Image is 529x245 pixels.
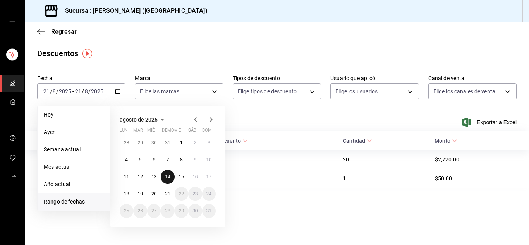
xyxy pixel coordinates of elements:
abbr: 13 de agosto de 2025 [151,174,156,180]
span: / [56,88,58,94]
button: 17 de agosto de 2025 [202,170,216,184]
abbr: 10 de agosto de 2025 [206,157,211,163]
span: Elige tipos de descuento [238,87,297,95]
span: / [50,88,52,94]
abbr: lunes [120,128,128,136]
abbr: 20 de agosto de 2025 [151,191,156,197]
input: ---- [91,88,104,94]
button: 25 de agosto de 2025 [120,204,133,218]
button: 16 de agosto de 2025 [188,170,202,184]
abbr: 5 de agosto de 2025 [139,157,142,163]
button: 4 de agosto de 2025 [120,153,133,167]
button: Regresar [37,28,77,35]
button: 5 de agosto de 2025 [133,153,147,167]
abbr: 15 de agosto de 2025 [179,174,184,180]
abbr: jueves [161,128,206,136]
abbr: 24 de agosto de 2025 [206,191,211,197]
button: 20 de agosto de 2025 [147,187,161,201]
input: -- [75,88,82,94]
button: 21 de agosto de 2025 [161,187,174,201]
span: Exportar a Excel [464,118,517,127]
button: 7 de agosto de 2025 [161,153,174,167]
h3: Sucursal: [PERSON_NAME] ([GEOGRAPHIC_DATA]) [59,6,208,15]
button: agosto de 2025 [120,115,167,124]
button: 22 de agosto de 2025 [175,187,188,201]
img: Tooltip marker [82,49,92,58]
button: 28 de agosto de 2025 [161,204,174,218]
th: Orden [191,169,338,188]
button: 27 de agosto de 2025 [147,204,161,218]
button: 31 de agosto de 2025 [202,204,216,218]
abbr: 14 de agosto de 2025 [165,174,170,180]
span: / [88,88,91,94]
span: Rango de fechas [44,198,104,206]
button: 18 de agosto de 2025 [120,187,133,201]
span: Cantidad [343,138,372,144]
abbr: 30 de agosto de 2025 [192,208,198,214]
th: Artículo [191,150,338,169]
span: Elige los usuarios [335,87,378,95]
abbr: 30 de julio de 2025 [151,140,156,146]
abbr: 29 de julio de 2025 [137,140,143,146]
abbr: 21 de agosto de 2025 [165,191,170,197]
abbr: 28 de julio de 2025 [124,140,129,146]
abbr: 22 de agosto de 2025 [179,191,184,197]
button: 3 de agosto de 2025 [202,136,216,150]
th: Externo [25,169,191,188]
button: 12 de agosto de 2025 [133,170,147,184]
button: 10 de agosto de 2025 [202,153,216,167]
input: -- [84,88,88,94]
abbr: 7 de agosto de 2025 [167,157,169,163]
abbr: 28 de agosto de 2025 [165,208,170,214]
span: Hoy [44,111,104,119]
input: -- [43,88,50,94]
button: 19 de agosto de 2025 [133,187,147,201]
span: Elige los canales de venta [433,87,495,95]
th: $2,720.00 [430,150,529,169]
span: Regresar [51,28,77,35]
button: 30 de agosto de 2025 [188,204,202,218]
button: 29 de agosto de 2025 [175,204,188,218]
label: Tipos de descuento [233,75,321,81]
button: 26 de agosto de 2025 [133,204,147,218]
span: / [82,88,84,94]
label: Usuario que aplicó [330,75,419,81]
abbr: 31 de julio de 2025 [165,140,170,146]
abbr: 8 de agosto de 2025 [180,157,183,163]
abbr: 6 de agosto de 2025 [153,157,155,163]
button: 28 de julio de 2025 [120,136,133,150]
th: [PERSON_NAME] [25,150,191,169]
button: 13 de agosto de 2025 [147,170,161,184]
abbr: 25 de agosto de 2025 [124,208,129,214]
abbr: viernes [175,128,181,136]
abbr: 31 de agosto de 2025 [206,208,211,214]
button: open drawer [9,20,15,26]
button: 1 de agosto de 2025 [175,136,188,150]
th: $50.00 [430,169,529,188]
label: Marca [135,75,223,81]
abbr: 17 de agosto de 2025 [206,174,211,180]
abbr: domingo [202,128,212,136]
abbr: 1 de agosto de 2025 [180,140,183,146]
button: 24 de agosto de 2025 [202,187,216,201]
th: 20 [338,150,430,169]
button: 23 de agosto de 2025 [188,187,202,201]
button: 2 de agosto de 2025 [188,136,202,150]
button: 29 de julio de 2025 [133,136,147,150]
input: ---- [58,88,72,94]
input: -- [52,88,56,94]
abbr: 26 de agosto de 2025 [137,208,143,214]
button: 6 de agosto de 2025 [147,153,161,167]
span: - [72,88,74,94]
button: 9 de agosto de 2025 [188,153,202,167]
abbr: 2 de agosto de 2025 [194,140,196,146]
abbr: 4 de agosto de 2025 [125,157,128,163]
button: 30 de julio de 2025 [147,136,161,150]
abbr: martes [133,128,143,136]
span: Mes actual [44,163,104,171]
button: 8 de agosto de 2025 [175,153,188,167]
label: Canal de venta [428,75,517,81]
abbr: 12 de agosto de 2025 [137,174,143,180]
span: Monto [435,138,457,144]
abbr: 16 de agosto de 2025 [192,174,198,180]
